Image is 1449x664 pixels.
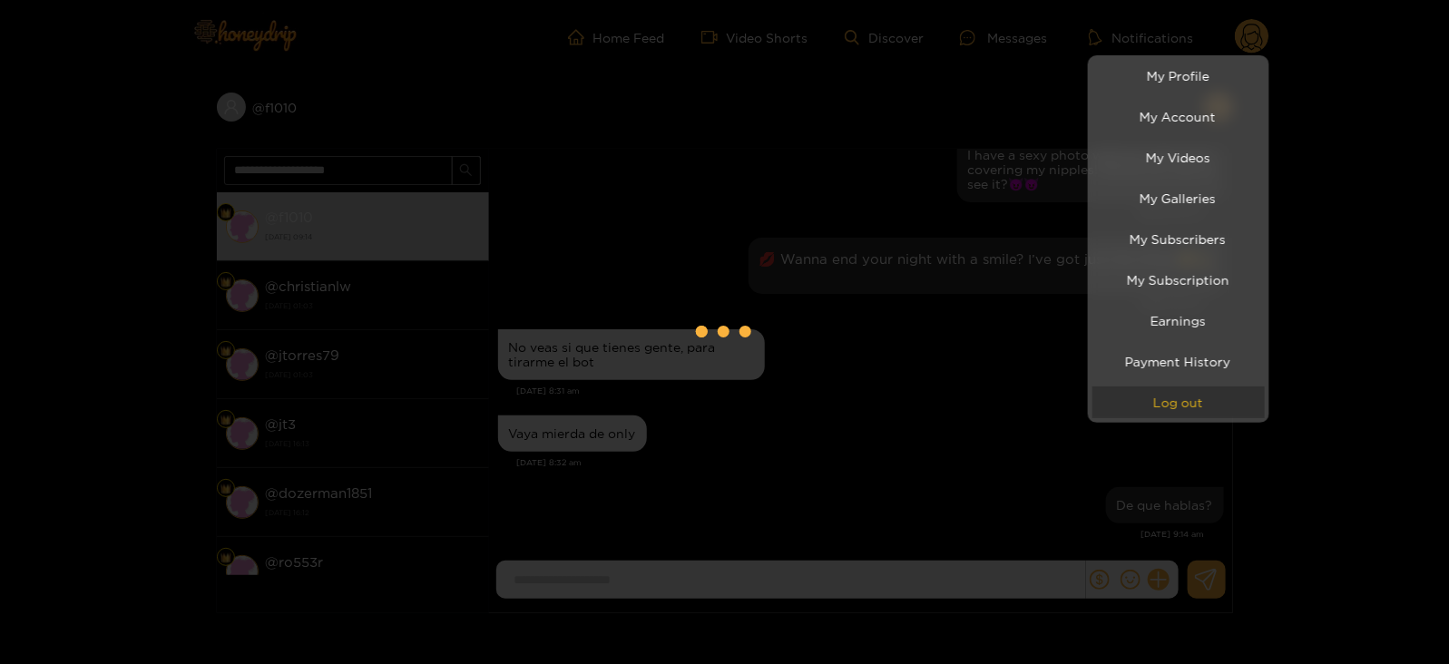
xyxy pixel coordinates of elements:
[1092,264,1265,296] a: My Subscription
[1092,142,1265,173] a: My Videos
[1092,223,1265,255] a: My Subscribers
[1092,60,1265,92] a: My Profile
[1092,386,1265,418] button: Log out
[1092,305,1265,337] a: Earnings
[1092,101,1265,132] a: My Account
[1092,182,1265,214] a: My Galleries
[1092,346,1265,377] a: Payment History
